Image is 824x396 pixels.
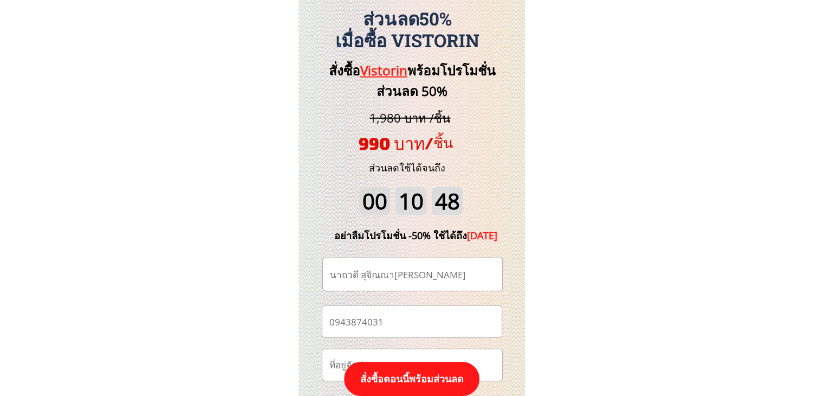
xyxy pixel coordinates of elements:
h3: ส่วนลด50% เมื่อซื้อ Vistorin [293,8,522,51]
input: เบอร์โทรศัพท์ [327,306,497,337]
input: ที่อยู่จัดส่ง [327,349,498,381]
span: Vistorin [360,61,407,79]
input: ชื่อ-นามสกุล [327,258,498,291]
h3: ส่วนลดใช้ได้จนถึง [354,160,460,176]
span: [DATE] [467,229,497,242]
span: 990 บาท [359,133,425,153]
span: 1,980 บาท /ชิ้น [369,110,450,126]
span: /ชิ้น [425,133,453,151]
h3: สั่งซื้อ พร้อมโปรโมชั่นส่วนลด 50% [310,60,514,102]
div: อย่าลืมโปรโมชั่น -50% ใช้ได้ถึง [318,228,514,244]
